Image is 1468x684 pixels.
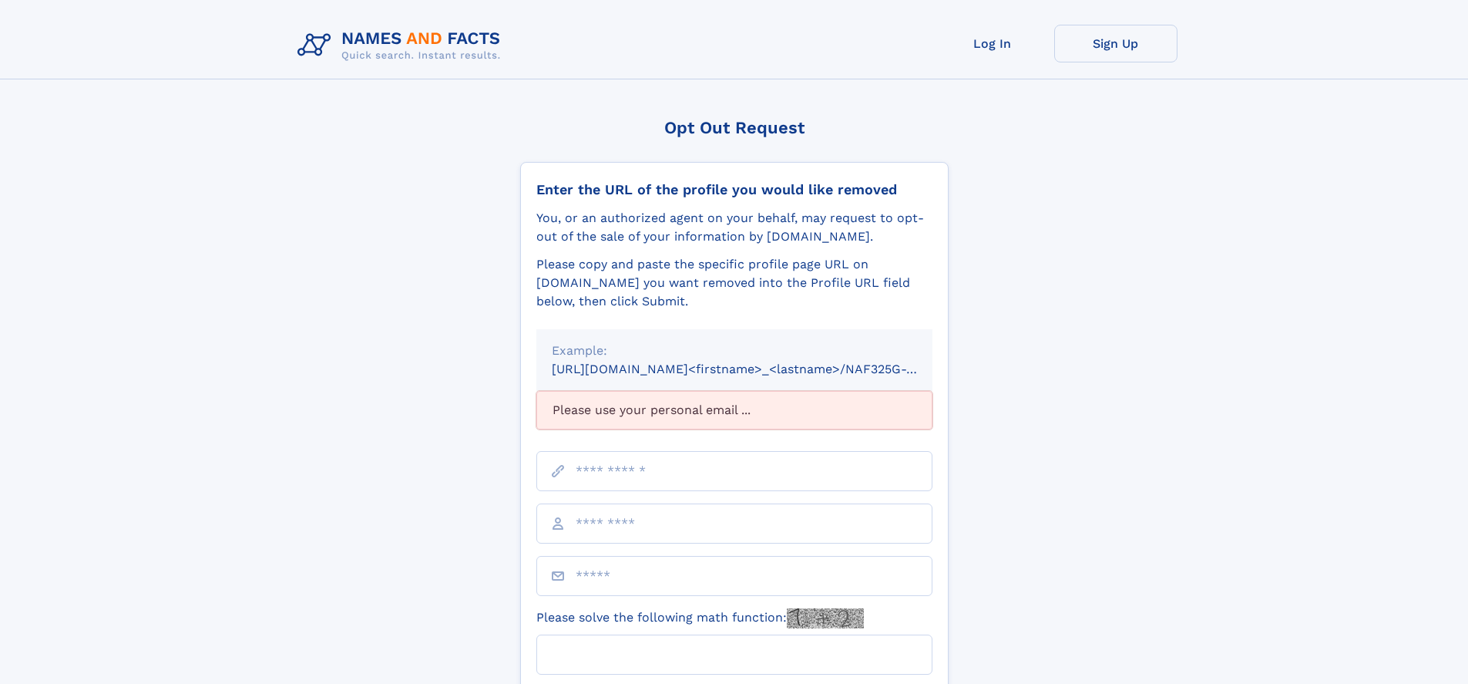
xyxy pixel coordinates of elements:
a: Sign Up [1054,25,1177,62]
div: Example: [552,342,917,360]
a: Log In [931,25,1054,62]
img: Logo Names and Facts [291,25,513,66]
small: [URL][DOMAIN_NAME]<firstname>_<lastname>/NAF325G-xxxxxxxx [552,362,962,376]
div: You, or an authorized agent on your behalf, may request to opt-out of the sale of your informatio... [536,209,932,246]
label: Please solve the following math function: [536,608,864,628]
div: Please use your personal email ... [536,391,932,430]
div: Enter the URL of the profile you would like removed [536,181,932,198]
div: Opt Out Request [520,118,949,137]
div: Please copy and paste the specific profile page URL on [DOMAIN_NAME] you want removed into the Pr... [536,255,932,311]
